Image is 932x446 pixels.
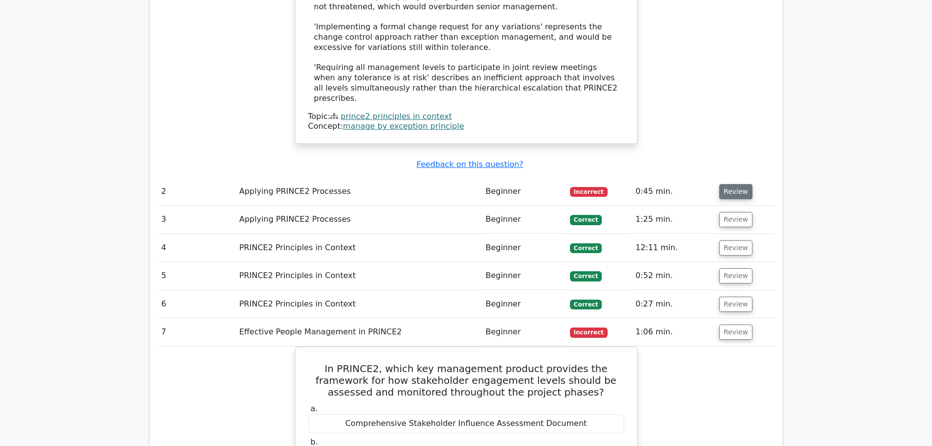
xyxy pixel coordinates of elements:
[481,318,566,346] td: Beginner
[570,243,602,253] span: Correct
[235,234,481,262] td: PRINCE2 Principles in Context
[307,363,625,398] h5: In PRINCE2, which key management product provides the framework for how stakeholder engagement le...
[570,271,602,281] span: Correct
[719,268,752,283] button: Review
[341,112,452,121] a: prince2 principles in context
[308,112,624,122] div: Topic:
[719,184,752,199] button: Review
[308,414,624,433] div: Comprehensive Stakeholder Influence Assessment Document
[632,178,715,206] td: 0:45 min.
[235,178,481,206] td: Applying PRINCE2 Processes
[158,318,235,346] td: 7
[308,121,624,132] div: Concept:
[481,290,566,318] td: Beginner
[235,290,481,318] td: PRINCE2 Principles in Context
[481,234,566,262] td: Beginner
[158,178,235,206] td: 2
[235,206,481,234] td: Applying PRINCE2 Processes
[158,234,235,262] td: 4
[719,297,752,312] button: Review
[235,262,481,290] td: PRINCE2 Principles in Context
[481,262,566,290] td: Beginner
[235,318,481,346] td: Effective People Management in PRINCE2
[158,206,235,234] td: 3
[719,212,752,227] button: Review
[343,121,464,131] a: manage by exception principle
[570,328,608,337] span: Incorrect
[632,206,715,234] td: 1:25 min.
[632,318,715,346] td: 1:06 min.
[158,262,235,290] td: 5
[481,178,566,206] td: Beginner
[632,290,715,318] td: 0:27 min.
[416,160,523,169] a: Feedback on this question?
[158,290,235,318] td: 6
[311,404,318,413] span: a.
[570,187,608,197] span: Incorrect
[570,215,602,225] span: Correct
[481,206,566,234] td: Beginner
[632,234,715,262] td: 12:11 min.
[632,262,715,290] td: 0:52 min.
[719,240,752,256] button: Review
[719,325,752,340] button: Review
[570,300,602,309] span: Correct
